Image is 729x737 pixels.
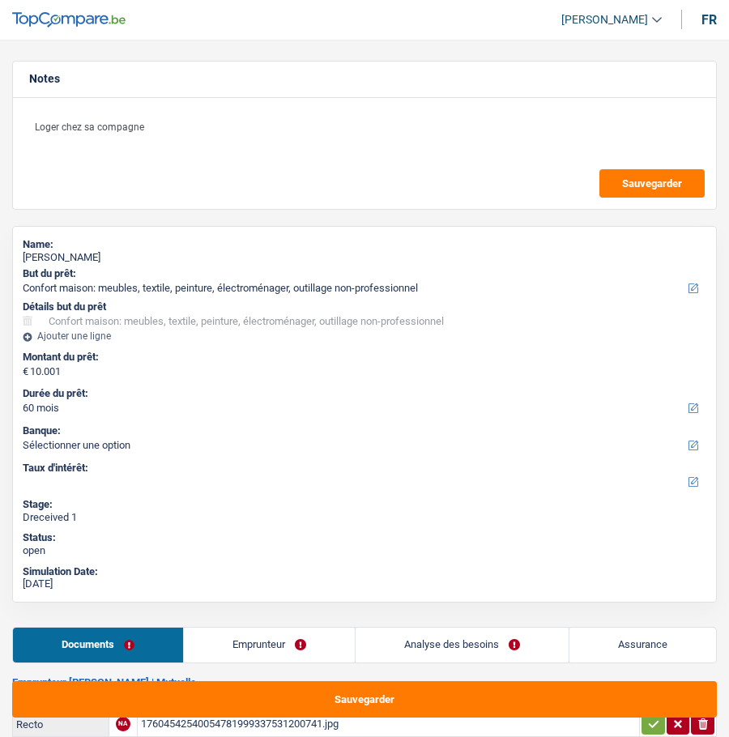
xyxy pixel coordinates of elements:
[23,300,706,313] div: Détails but du prêt
[23,330,706,342] div: Ajouter une ligne
[184,628,355,662] a: Emprunteur
[561,13,648,27] span: [PERSON_NAME]
[23,365,28,378] span: €
[23,498,706,511] div: Stage:
[23,238,706,251] div: Name:
[23,511,706,524] div: Dreceived 1
[356,628,569,662] a: Analyse des besoins
[23,544,706,557] div: open
[569,628,716,662] a: Assurance
[116,717,130,731] div: NA
[12,676,717,689] h2: Emprunteur [PERSON_NAME] | Mutuelle
[599,169,705,198] button: Sauvegarder
[16,718,105,731] div: Recto
[23,351,703,364] label: Montant du prêt:
[23,424,703,437] label: Banque:
[23,387,703,400] label: Durée du prêt:
[13,628,183,662] a: Documents
[701,12,717,28] div: fr
[23,565,706,578] div: Simulation Date:
[548,6,662,33] a: [PERSON_NAME]
[12,681,717,718] button: Sauvegarder
[29,72,700,86] h5: Notes
[23,577,706,590] div: [DATE]
[141,712,637,736] div: 17604542540054781999337531200741.jpg
[23,462,703,475] label: Taux d'intérêt:
[23,531,706,544] div: Status:
[23,267,703,280] label: But du prêt:
[23,251,706,264] div: [PERSON_NAME]
[622,178,682,189] span: Sauvegarder
[12,12,126,28] img: TopCompare Logo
